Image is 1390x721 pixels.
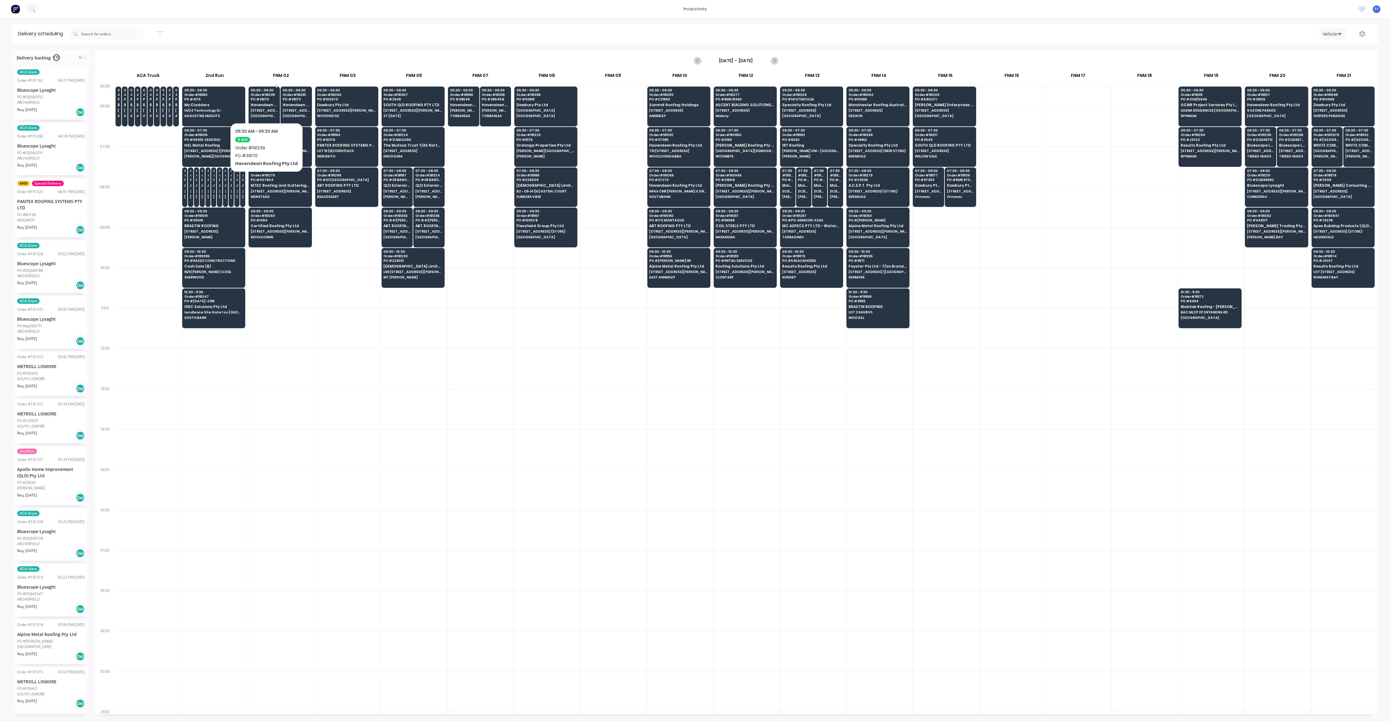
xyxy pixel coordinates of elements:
[381,70,447,84] div: FNM 06
[1279,129,1306,132] span: 06:30 - 07:30
[130,109,132,112] span: [STREET_ADDRESS][PERSON_NAME] (STORE)
[58,78,85,83] div: 04:21 PM [DATE]
[849,93,907,97] span: Order # 191064
[383,109,442,112] span: [STREET_ADDRESS][PERSON_NAME]
[450,103,477,107] span: Havendeen Roofing Pty Ltd
[169,103,170,107] span: Bluescope Lysaght
[450,109,477,112] span: [PERSON_NAME] *QTMP*
[649,97,708,101] span: PO # C21893
[1313,109,1372,112] span: [STREET_ADDRESS]
[196,169,197,173] span: 07:30
[251,129,309,132] span: 06:30 - 07:30
[716,109,774,112] span: [STREET_ADDRESS]
[1247,88,1306,92] span: 05:30 - 06:30
[649,129,708,132] span: 06:30 - 07:30
[317,129,376,132] span: 06:30 - 07:30
[162,114,164,118] span: ARCHERFIELD
[482,109,509,112] span: [PERSON_NAME] *QTMP*
[782,149,841,153] span: [PERSON_NAME] UNI - [GEOGRAPHIC_DATA] CAMPUS - [GEOGRAPHIC_DATA]
[1181,138,1239,141] span: PO # J3422
[143,97,145,101] span: PO # DQ569642
[150,114,151,118] span: ARCHERFIELD
[76,163,85,172] div: Del
[317,103,376,107] span: Dowbury Pty Ltd
[169,97,170,101] span: PO # DQ569419
[383,103,442,107] span: SOUTH QLD ROOFING PTY LTD
[450,93,477,97] span: Order # 191186
[17,100,85,105] div: ARCHERFIELD
[1313,154,1341,158] span: [PERSON_NAME][GEOGRAPHIC_DATA]
[251,149,309,153] span: [STREET_ADDRESS][PERSON_NAME]
[1247,154,1274,158] span: TWEED HEADS
[450,114,477,118] span: TORBANLEA
[516,109,575,112] span: [GEOGRAPHIC_DATA]
[156,97,158,101] span: PO # DQ569585
[915,149,973,153] span: [STREET_ADDRESS]
[849,114,907,118] span: KEDRON
[283,103,310,107] span: Havendeen Roofing Pty Ltd
[915,93,973,97] span: Order # 191206
[1313,149,1341,153] span: [GEOGRAPHIC_DATA][DEMOGRAPHIC_DATA]
[156,109,158,112] span: [STREET_ADDRESS][PERSON_NAME] (STORE)
[1319,29,1347,39] button: Vehicle
[118,93,119,97] span: # 191264
[175,88,177,92] span: 05:30
[383,114,442,118] span: ST [DATE]
[184,109,243,112] span: 14/24 Technology Dr
[649,103,708,107] span: Summit Roofing Holdings
[175,97,177,101] span: PO # DQ569623
[383,88,442,92] span: 05:30 - 06:30
[649,109,708,112] span: [STREET_ADDRESS]
[1181,103,1239,107] span: GCMR Project Services Pty Ltd
[283,88,310,92] span: 05:30 - 06:30
[95,143,115,183] div: 07:00
[317,133,376,137] span: Order # 191194
[137,93,138,97] span: # 190557
[156,103,158,107] span: Bluescope Lysaght
[846,70,912,84] div: FNM 14
[1279,138,1306,141] span: PO # DQ569740
[516,138,575,141] span: PO # 5176
[12,24,69,43] div: Delivery scheduling
[649,114,708,118] span: ANNERLEY
[137,109,138,112] span: [STREET_ADDRESS][PERSON_NAME] (STORE)
[1244,70,1310,84] div: FNM 20
[95,83,115,103] div: 05:30
[580,70,646,84] div: FNM 09
[118,97,119,101] span: PO # DQ569711
[251,114,278,118] span: [GEOGRAPHIC_DATA]
[317,109,376,112] span: [STREET_ADDRESS][PERSON_NAME]
[649,93,708,97] span: Order # 191283
[1247,133,1274,137] span: Order # 191235
[137,97,138,101] span: PO # DQ569339
[156,93,158,97] span: # 190941
[716,88,774,92] span: 05:30 - 06:30
[175,114,177,118] span: ARCHERFIELD
[649,154,708,158] span: WOOLLOONGABBA
[1279,149,1306,153] span: [STREET_ADDRESS] (STORE)
[849,103,907,107] span: Manchester Roofing Australia Pty Ltd
[124,97,126,101] span: PO # DQ569685
[118,109,119,112] span: [STREET_ADDRESS][PERSON_NAME] (STORE)
[130,97,132,101] span: PO # DQ569501
[716,143,774,147] span: [PERSON_NAME] Roofing Pty Ltd
[175,109,177,112] span: [STREET_ADDRESS][PERSON_NAME] (STORE)
[169,88,170,92] span: 05:30
[1181,129,1239,132] span: 06:30 - 07:30
[649,88,708,92] span: 05:30 - 06:30
[383,93,442,97] span: Order # 191307
[184,169,186,173] span: 07:30
[118,88,119,92] span: 05:30
[713,70,779,84] div: FNM 12
[17,87,85,93] div: Bluescope Lysaght
[95,103,115,143] div: 06:00
[782,88,841,92] span: 05:30 - 06:30
[1181,93,1239,97] span: Order # 191311
[17,156,85,161] div: ARCHERFIELD
[1313,88,1372,92] span: 05:30 - 06:30
[317,93,376,97] span: Order # 191260
[130,88,132,92] span: 05:30
[137,114,138,118] span: ARCHERFIELD
[184,114,243,118] span: AUGUSTINE HEIGHTS
[482,103,509,107] span: Havendeen Roofing Pty Ltd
